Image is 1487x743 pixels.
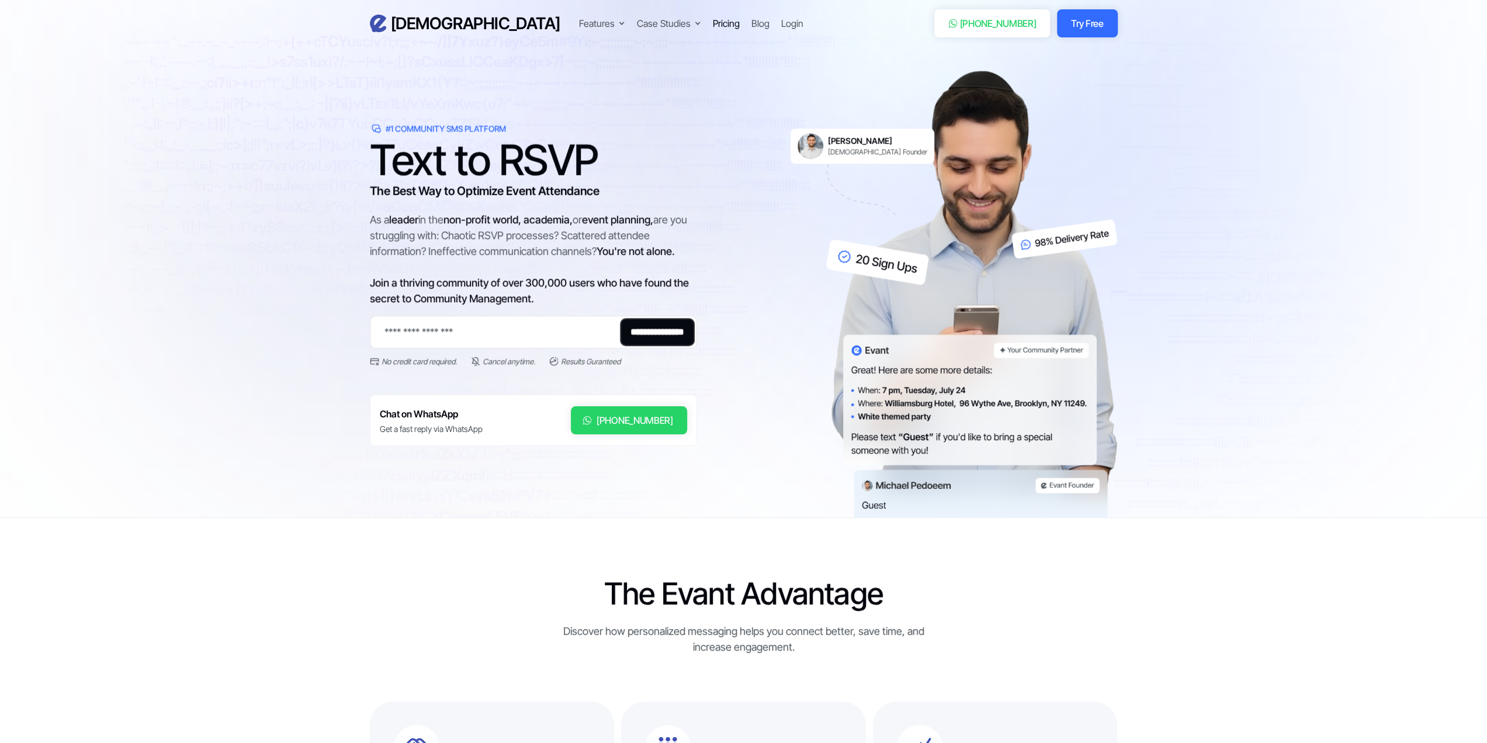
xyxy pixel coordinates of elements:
[370,277,689,305] span: Join a thriving community of over 300,000 users who have found the secret to Community Management.
[380,406,483,422] h6: Chat on WhatsApp
[382,356,457,368] div: No credit card required.
[370,212,697,307] div: As a in the or are you struggling with: Chaotic RSVP processes? Scattered attendee information? I...
[781,16,803,30] a: Login
[550,576,937,611] h2: The Evant Advantage
[597,413,673,427] div: [PHONE_NUMBER]
[751,16,770,30] a: Blog
[483,356,535,368] div: Cancel anytime.
[561,356,621,368] div: Results Guranteed
[443,214,573,226] span: non-profit world, academia,
[370,143,697,178] h1: Text to RSVP
[370,13,560,34] a: home
[960,16,1037,30] div: [PHONE_NUMBER]
[391,13,560,34] h3: [DEMOGRAPHIC_DATA]
[370,316,697,368] form: Email Form 2
[386,123,506,135] div: #1 Community SMS Platform
[791,129,934,164] a: [PERSON_NAME][DEMOGRAPHIC_DATA] Founder
[1057,9,1117,37] a: Try Free
[637,16,701,30] div: Case Studies
[713,16,740,30] a: Pricing
[597,246,675,258] span: You're not alone.
[380,423,483,435] div: Get a fast reply via WhatsApp
[370,182,697,200] h3: The Best Way to Optimize Event Attendance
[550,623,937,655] div: Discover how personalized messaging helps you connect better, save time, and increase engagement.
[571,406,687,434] a: [PHONE_NUMBER]
[579,16,615,30] div: Features
[579,16,625,30] div: Features
[637,16,691,30] div: Case Studies
[828,148,927,157] div: [DEMOGRAPHIC_DATA] Founder
[934,9,1051,37] a: [PHONE_NUMBER]
[828,136,927,147] h6: [PERSON_NAME]
[582,214,653,226] span: event planning,
[389,214,418,226] span: leader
